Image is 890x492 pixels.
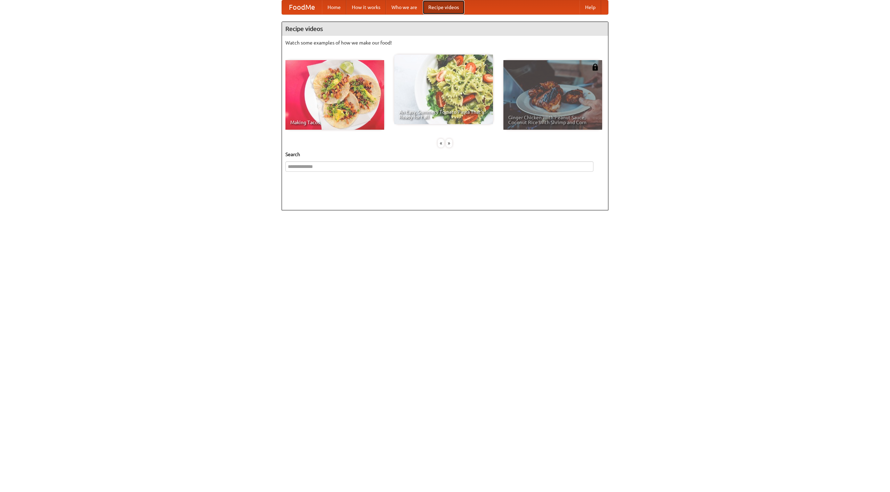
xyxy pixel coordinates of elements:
a: Recipe videos [423,0,464,14]
img: 483408.png [592,64,599,71]
a: Help [580,0,601,14]
a: How it works [346,0,386,14]
span: An Easy, Summery Tomato Pasta That's Ready for Fall [399,110,488,119]
a: FoodMe [282,0,322,14]
div: » [446,139,452,147]
a: An Easy, Summery Tomato Pasta That's Ready for Fall [394,55,493,124]
h5: Search [285,151,605,158]
a: Making Tacos [285,60,384,130]
h4: Recipe videos [282,22,608,36]
p: Watch some examples of how we make our food! [285,39,605,46]
a: Who we are [386,0,423,14]
div: « [438,139,444,147]
span: Making Tacos [290,120,379,125]
a: Home [322,0,346,14]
